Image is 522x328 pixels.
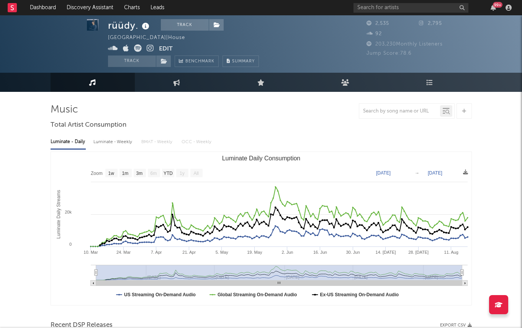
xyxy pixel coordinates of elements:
[232,59,255,64] span: Summary
[367,31,382,36] span: 92
[180,171,185,176] text: 1y
[444,250,458,255] text: 11. Aug
[375,250,396,255] text: 14. [DATE]
[367,51,412,56] span: Jump Score: 78.6
[247,250,262,255] text: 19. May
[56,190,61,238] text: Luminate Daily Streams
[108,55,156,67] button: Track
[185,57,214,66] span: Benchmark
[367,21,389,26] span: 2,535
[124,292,196,297] text: US Streaming On-Demand Audio
[419,21,442,26] span: 2,795
[367,42,443,47] span: 203,230 Monthly Listeners
[359,108,440,114] input: Search by song name or URL
[159,44,173,54] button: Edit
[51,135,86,148] div: Luminate - Daily
[122,171,128,176] text: 1m
[376,170,391,176] text: [DATE]
[93,135,134,148] div: Luminate - Weekly
[320,292,399,297] text: Ex-US Streaming On-Demand Audio
[83,250,98,255] text: 10. Mar
[215,250,228,255] text: 5. May
[182,250,196,255] text: 21. Apr
[408,250,429,255] text: 28. [DATE]
[281,250,293,255] text: 2. Jun
[346,250,360,255] text: 30. Jun
[313,250,327,255] text: 16. Jun
[108,19,151,32] div: rüüdy.
[222,155,300,162] text: Luminate Daily Consumption
[108,33,194,42] div: [GEOGRAPHIC_DATA] | House
[223,55,259,67] button: Summary
[440,323,472,328] button: Export CSV
[193,171,198,176] text: All
[69,242,71,246] text: 0
[116,250,131,255] text: 24. Mar
[428,170,442,176] text: [DATE]
[163,171,172,176] text: YTD
[175,55,219,67] a: Benchmark
[150,171,157,176] text: 6m
[108,171,114,176] text: 1w
[491,5,496,11] button: 99+
[161,19,209,31] button: Track
[136,171,142,176] text: 3m
[51,121,126,130] span: Total Artist Consumption
[151,250,162,255] text: 7. Apr
[51,152,471,305] svg: Luminate Daily Consumption
[65,210,72,214] text: 20k
[415,170,419,176] text: →
[493,2,502,8] div: 99 +
[91,171,103,176] text: Zoom
[217,292,297,297] text: Global Streaming On-Demand Audio
[353,3,468,13] input: Search for artists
